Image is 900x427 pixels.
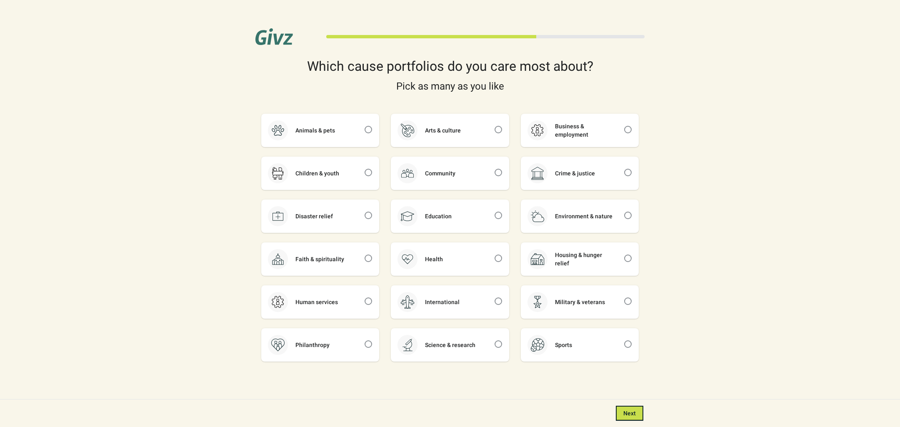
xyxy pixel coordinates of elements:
div: Crime & justice [547,169,602,177]
div: Sports [547,341,580,349]
div: Arts & culture [417,126,468,135]
div: Military & veterans [547,298,612,306]
button: Next [616,406,643,421]
span: Next [623,410,636,417]
div: Business & employment [547,122,624,139]
div: Which cause portfolios do you care most about? [255,60,645,73]
div: Children & youth [288,169,347,177]
div: Disaster relief [288,212,340,220]
div: Animals & pets [288,126,342,135]
div: Health [417,255,450,263]
div: Environment & nature [547,212,620,220]
div: Faith & spirituality [288,255,352,263]
div: Science & research [417,341,483,349]
div: Philanthropy [288,341,337,349]
div: Education [417,212,459,220]
div: Housing & hunger relief [547,251,624,267]
div: Human services [288,298,345,306]
div: Community [417,169,463,177]
div: International [417,298,467,306]
div: Pick as many as you like [255,80,645,93]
